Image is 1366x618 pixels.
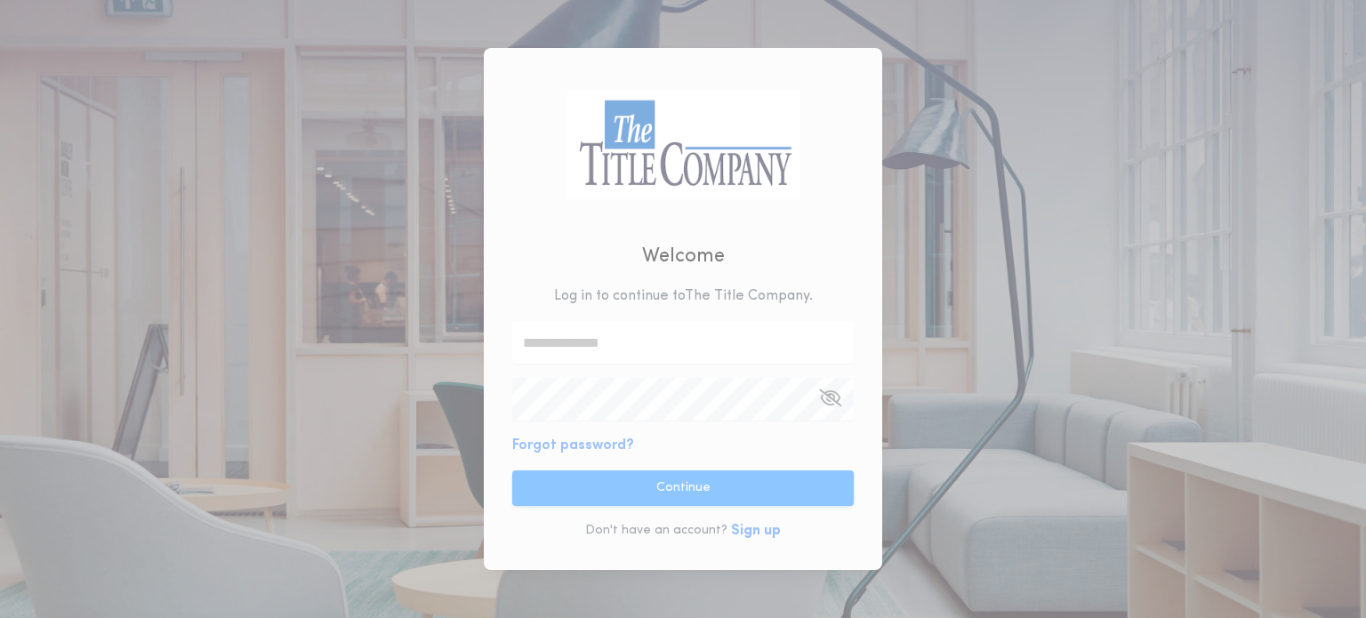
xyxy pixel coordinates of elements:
button: Forgot password? [512,435,634,456]
button: Continue [512,470,854,506]
p: Log in to continue to The Title Company . [554,285,813,307]
img: logo [566,90,800,199]
h2: Welcome [642,242,725,271]
p: Don't have an account? [585,522,727,540]
button: Sign up [731,520,781,542]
